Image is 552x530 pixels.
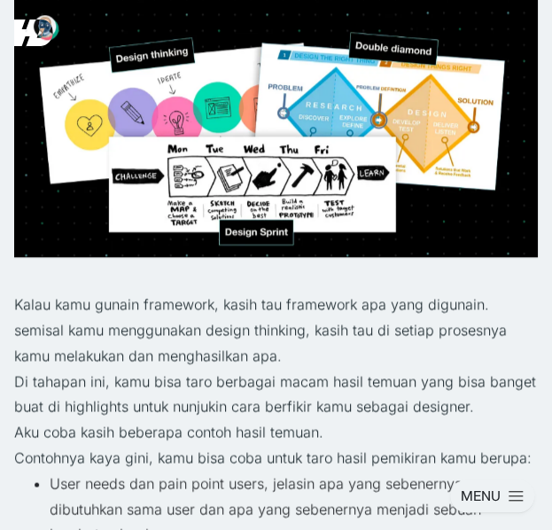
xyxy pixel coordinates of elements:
p: Kalau kamu gunain framework, kasih tau framework apa yang digunain. semisal kamu menggunakan desi... [14,292,538,368]
p: Aku coba kasih beberapa contoh hasil temuan. [14,419,538,445]
p: ‍ [14,266,538,292]
div: MENU [461,487,501,505]
p: Contohnya kaya gini, kamu bisa coba untuk taro hasil pemikiran kamu berupa: [14,445,538,471]
p: Di tahapan ini, kamu bisa taro berbagai macam hasil temuan yang bisa banget buat di highlights un... [14,369,538,420]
